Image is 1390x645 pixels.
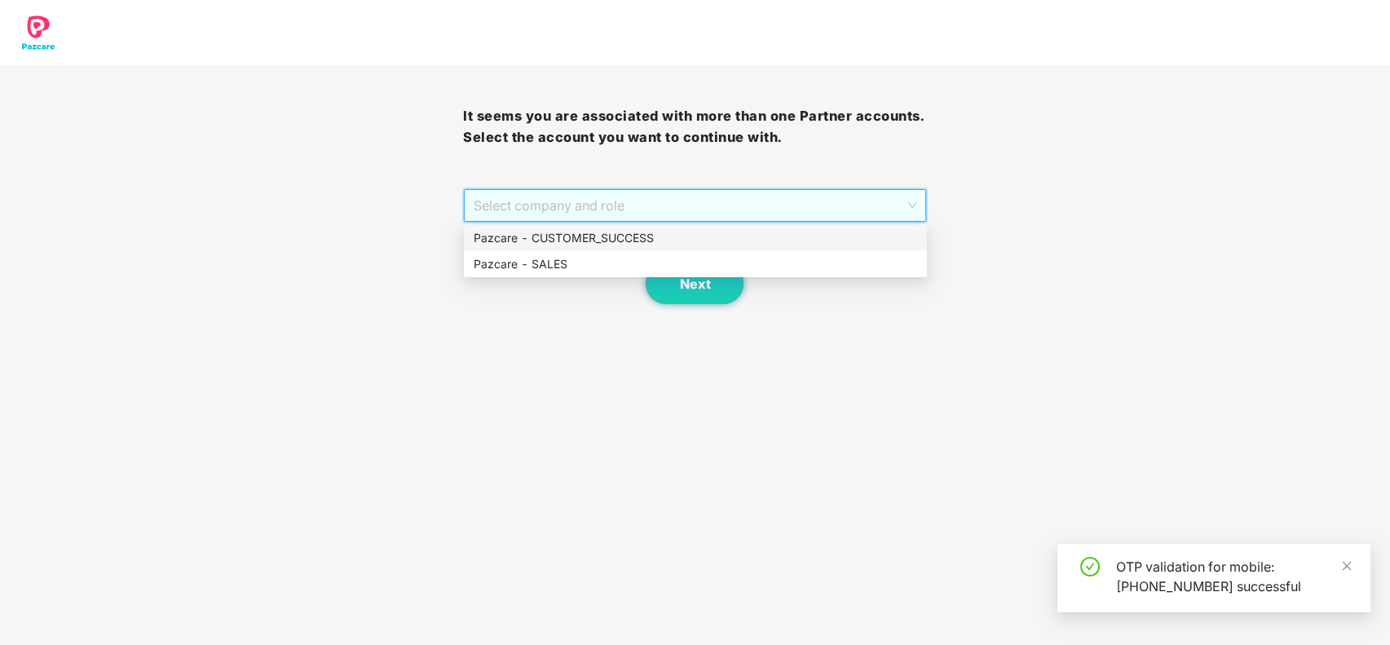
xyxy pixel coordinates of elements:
span: Next [679,276,710,292]
div: OTP validation for mobile: [PHONE_NUMBER] successful [1116,557,1351,596]
span: close [1341,560,1352,572]
span: Select company and role [474,190,916,221]
button: Next [646,263,744,304]
h3: It seems you are associated with more than one Partner accounts. Select the account you want to c... [463,106,926,148]
div: Pazcare - CUSTOMER_SUCCESS [474,229,917,247]
span: check-circle [1080,557,1100,577]
div: Pazcare - CUSTOMER_SUCCESS [464,225,927,251]
div: Pazcare - SALES [464,251,927,277]
div: Pazcare - SALES [474,255,917,273]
